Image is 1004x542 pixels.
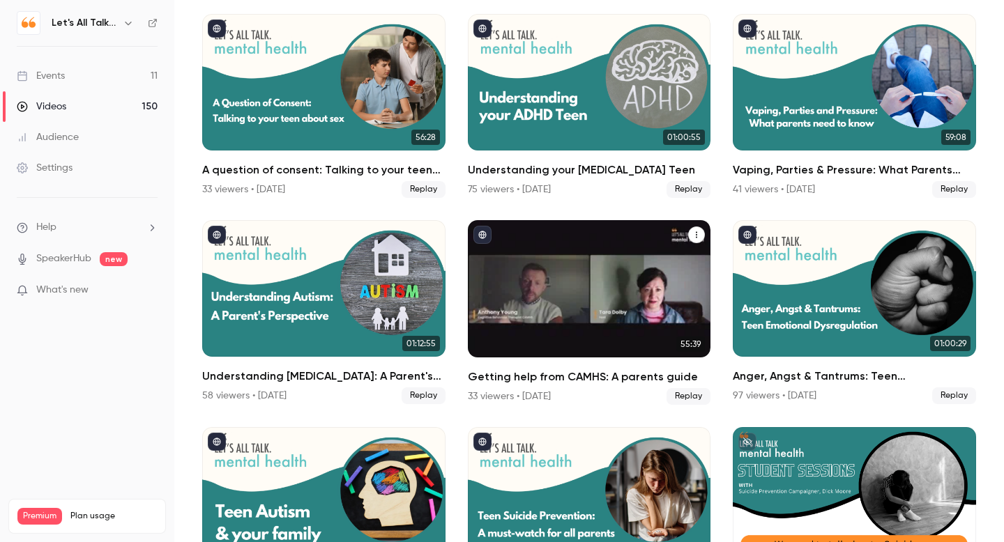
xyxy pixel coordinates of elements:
h2: Understanding [MEDICAL_DATA]: A Parent's Perspective [202,368,446,385]
span: Premium [17,508,62,525]
span: Replay [667,181,710,198]
a: 56:28A question of consent: Talking to your teen about sex33 viewers • [DATE]Replay [202,14,446,198]
div: 33 viewers • [DATE] [202,183,285,196]
a: 01:12:55Understanding [MEDICAL_DATA]: A Parent's Perspective58 viewers • [DATE]Replay [202,220,446,404]
li: Getting help from CAMHS: A parents guide [468,220,711,404]
button: published [208,433,226,451]
button: unpublished [738,433,756,451]
a: SpeakerHub [36,251,91,266]
a: 01:00:55Understanding your [MEDICAL_DATA] Teen75 viewers • [DATE]Replay [468,14,711,198]
span: Replay [402,181,446,198]
button: published [473,433,492,451]
div: 33 viewers • [DATE] [468,389,551,403]
li: Vaping, Parties & Pressure: What Parents Need to Know [733,14,976,198]
button: published [738,226,756,244]
a: 59:08Vaping, Parties & Pressure: What Parents Need to Know41 viewers • [DATE]Replay [733,14,976,198]
span: Plan usage [70,511,157,522]
span: Replay [932,387,976,404]
li: A question of consent: Talking to your teen about sex [202,14,446,198]
div: 41 viewers • [DATE] [733,183,815,196]
h2: Vaping, Parties & Pressure: What Parents Need to Know [733,162,976,178]
li: help-dropdown-opener [17,220,158,235]
li: Understanding Autism: A Parent's Perspective [202,220,446,404]
div: 58 viewers • [DATE] [202,389,287,403]
span: 55:39 [676,336,705,352]
button: published [208,20,226,38]
span: 01:12:55 [402,336,440,351]
span: What's new [36,283,89,297]
a: 01:00:29Anger, Angst & Tantrums: Teen [MEDICAL_DATA]97 viewers • [DATE]Replay [733,220,976,404]
span: 01:00:29 [930,336,971,351]
h6: Let's All Talk Mental Health [52,16,117,30]
span: 01:00:55 [663,130,705,145]
button: published [208,226,226,244]
iframe: Noticeable Trigger [141,284,158,297]
button: published [473,226,492,244]
button: published [473,20,492,38]
h2: Anger, Angst & Tantrums: Teen [MEDICAL_DATA] [733,368,976,385]
span: 59:08 [941,130,971,145]
button: published [738,20,756,38]
div: 97 viewers • [DATE] [733,389,816,403]
li: Understanding your ADHD Teen [468,14,711,198]
img: Let's All Talk Mental Health [17,12,40,34]
div: Settings [17,161,73,175]
span: Replay [667,388,710,405]
h2: A question of consent: Talking to your teen about sex [202,162,446,178]
span: new [100,252,128,266]
a: 55:39Getting help from CAMHS: A parents guide33 viewers • [DATE]Replay [468,220,711,404]
span: Replay [402,387,446,404]
h2: Getting help from CAMHS: A parents guide [468,369,711,385]
div: Audience [17,130,79,144]
span: Replay [932,181,976,198]
span: 56:28 [411,130,440,145]
span: Help [36,220,56,235]
li: Anger, Angst & Tantrums: Teen Emotional Dysregulation [733,220,976,404]
h2: Understanding your [MEDICAL_DATA] Teen [468,162,711,178]
div: Events [17,69,65,83]
div: 75 viewers • [DATE] [468,183,551,196]
div: Videos [17,100,66,114]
